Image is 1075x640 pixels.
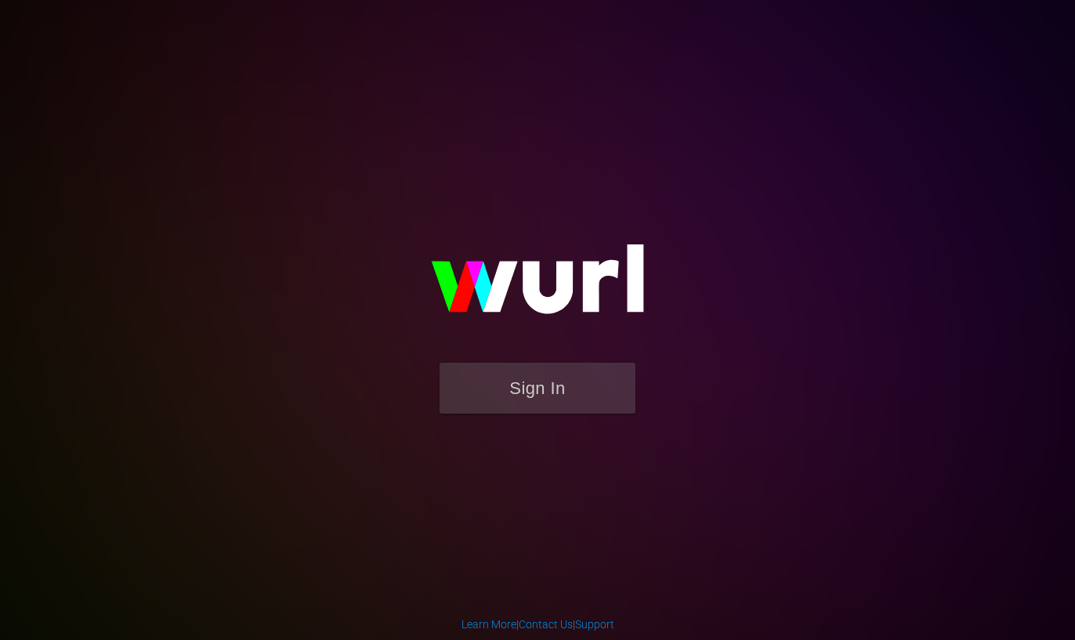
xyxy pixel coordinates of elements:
[461,616,614,632] div: | |
[575,618,614,631] a: Support
[519,618,573,631] a: Contact Us
[461,618,516,631] a: Learn More
[440,363,635,414] button: Sign In
[381,211,694,363] img: wurl-logo-on-black-223613ac3d8ba8fe6dc639794a292ebdb59501304c7dfd60c99c58986ef67473.svg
